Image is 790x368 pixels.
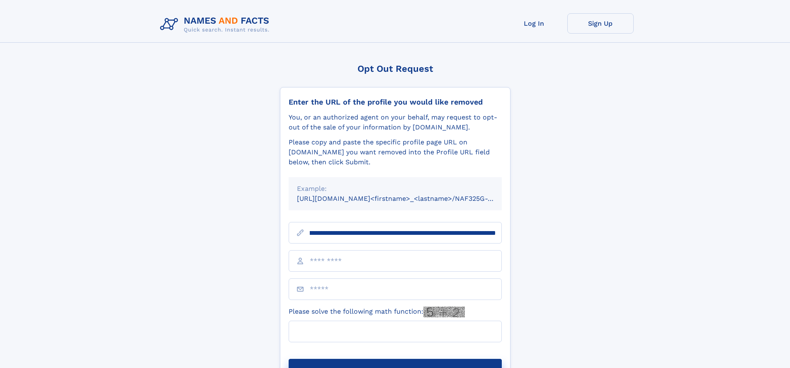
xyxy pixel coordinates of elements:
[297,184,493,194] div: Example:
[567,13,634,34] a: Sign Up
[289,112,502,132] div: You, or an authorized agent on your behalf, may request to opt-out of the sale of your informatio...
[289,307,465,317] label: Please solve the following math function:
[297,195,518,202] small: [URL][DOMAIN_NAME]<firstname>_<lastname>/NAF325G-xxxxxxxx
[289,97,502,107] div: Enter the URL of the profile you would like removed
[501,13,567,34] a: Log In
[280,63,510,74] div: Opt Out Request
[157,13,276,36] img: Logo Names and Facts
[289,137,502,167] div: Please copy and paste the specific profile page URL on [DOMAIN_NAME] you want removed into the Pr...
